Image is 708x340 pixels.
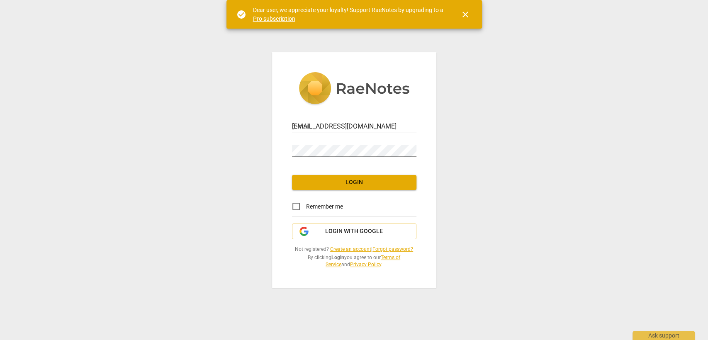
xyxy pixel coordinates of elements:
a: Create an account [330,246,371,252]
a: Terms of Service [326,255,400,267]
span: Remember me [306,202,343,211]
b: Login [331,255,344,260]
a: Pro subscription [253,15,295,22]
div: Dear user, we appreciate your loyalty! Support RaeNotes by upgrading to a [253,6,445,23]
a: Forgot password? [372,246,413,252]
button: Login [292,175,416,190]
span: check_circle [236,10,246,19]
button: Close [455,5,475,24]
span: Login [299,178,410,187]
div: Ask support [633,331,695,340]
span: Not registered? | [292,246,416,253]
span: Login with Google [325,227,383,236]
button: Login with Google [292,223,416,239]
a: Privacy Policy [350,262,381,267]
span: By clicking you agree to our and . [292,254,416,268]
span: close [460,10,470,19]
img: 5ac2273c67554f335776073100b6d88f.svg [299,72,410,106]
